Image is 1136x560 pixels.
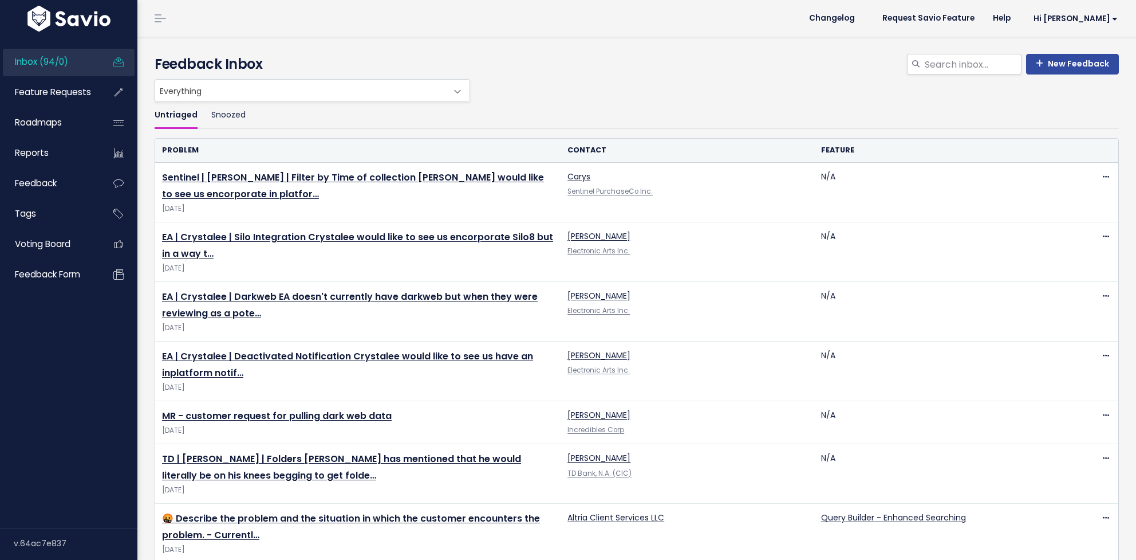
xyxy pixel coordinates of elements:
span: [DATE] [162,263,554,275]
td: N/A [814,444,1068,504]
a: Inbox (94/0) [3,49,95,75]
a: [PERSON_NAME] [567,452,630,464]
span: [DATE] [162,484,554,496]
a: Untriaged [155,102,198,129]
span: Feedback form [15,268,80,280]
span: [DATE] [162,425,554,437]
a: [PERSON_NAME] [567,290,630,301]
a: Incredibles Corp [567,425,624,434]
a: Query Builder - Enhanced Searching [821,512,966,523]
a: EA | Crystalee | Silo Integration Crystalee would like to see us encorporate Silo8 but in a way t… [162,230,553,260]
span: Feature Requests [15,86,91,98]
div: v.64ac7e837 [14,528,137,558]
a: [PERSON_NAME] [567,230,630,242]
a: Electronic Arts Inc. [567,366,630,375]
span: Voting Board [15,238,70,250]
td: N/A [814,222,1068,282]
input: Search inbox... [924,54,1021,75]
span: Reports [15,147,49,159]
td: N/A [814,401,1068,444]
a: Voting Board [3,231,95,257]
ul: Filter feature requests [155,102,1119,129]
span: [DATE] [162,382,554,394]
td: N/A [814,163,1068,222]
h4: Feedback Inbox [155,54,1119,75]
a: [PERSON_NAME] [567,350,630,361]
a: New Feedback [1026,54,1119,75]
a: EA | Crystalee | Darkweb EA doesn't currently have darkweb but when they were reviewing as a pote… [162,290,538,320]
a: Feedback form [3,261,95,288]
a: Altria Client Services LLC [567,512,664,523]
a: Roadmaps [3,109,95,136]
a: MR - customer request for pulling dark web data [162,409,392,422]
span: Inbox (94/0) [15,56,68,68]
a: Carys [567,171,590,182]
td: N/A [814,282,1068,342]
a: Electronic Arts Inc. [567,246,630,256]
span: Roadmaps [15,116,62,128]
td: N/A [814,342,1068,401]
a: Feature Requests [3,79,95,105]
img: logo-white.9d6f32f41409.svg [25,6,113,32]
span: [DATE] [162,544,554,556]
th: Problem [155,139,561,162]
a: Snoozed [211,102,246,129]
a: Hi [PERSON_NAME] [1020,10,1127,28]
span: Changelog [809,14,855,22]
span: [DATE] [162,322,554,334]
a: Help [984,10,1020,27]
th: Feature [814,139,1068,162]
th: Contact [561,139,814,162]
a: Sentinel | [PERSON_NAME] | Filter by Time of collection [PERSON_NAME] would like to see us encorp... [162,171,544,201]
a: 🤬 Describe the problem and the situation in which the customer encounters the problem. - Currentl… [162,512,540,542]
a: TD Bank, N.A. (CIC) [567,469,632,478]
span: Feedback [15,177,57,189]
span: Everything [155,80,447,101]
a: Electronic Arts Inc. [567,306,630,315]
a: TD | [PERSON_NAME] | Folders [PERSON_NAME] has mentioned that he would literally be on his knees ... [162,452,521,482]
a: Sentinel PurchaseCo Inc. [567,187,653,196]
span: Tags [15,207,36,220]
a: Tags [3,201,95,227]
a: Feedback [3,170,95,197]
span: Hi [PERSON_NAME] [1034,14,1118,23]
span: Everything [155,79,470,102]
span: [DATE] [162,203,554,215]
a: Request Savio Feature [873,10,984,27]
a: Reports [3,140,95,166]
a: EA | Crystalee | Deactivated Notification Crystalee would like to see us have an inplatform notif… [162,350,533,379]
a: [PERSON_NAME] [567,409,630,421]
